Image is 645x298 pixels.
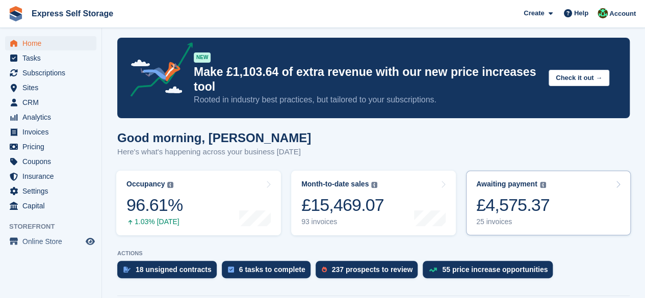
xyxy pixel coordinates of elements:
a: menu [5,95,96,110]
div: Awaiting payment [476,180,537,188]
button: Check it out → [549,70,609,87]
a: menu [5,125,96,139]
a: menu [5,234,96,249]
img: stora-icon-8386f47178a22dfd0bd8f6a31ec36ba5ce8667c1dd55bd0f319d3a0aa187defe.svg [8,6,23,21]
span: Coupons [22,154,84,169]
a: 18 unsigned contracts [117,261,222,283]
a: Express Self Storage [28,5,117,22]
a: Month-to-date sales £15,469.07 93 invoices [291,171,456,235]
a: menu [5,199,96,213]
img: Shakiyra Davis [598,8,608,18]
span: Online Store [22,234,84,249]
span: Settings [22,184,84,198]
div: 1.03% [DATE] [126,218,183,226]
img: icon-info-grey-7440780725fd019a000dd9b08b2336e03edf1995a4989e88bcd33f0948082b44.svg [540,182,546,188]
div: £4,575.37 [476,195,550,215]
a: 237 prospects to review [316,261,423,283]
h1: Good morning, [PERSON_NAME] [117,131,311,145]
img: task-75834270c22a3079a89374b754ae025e5fb1db73e45f91037f5363f120a921f8.svg [228,266,234,273]
a: menu [5,36,96,50]
a: menu [5,51,96,65]
div: 96.61% [126,195,183,215]
a: menu [5,184,96,198]
div: 93 invoices [301,218,384,226]
p: Here's what's happening across your business [DATE] [117,146,311,158]
a: Awaiting payment £4,575.37 25 invoices [466,171,631,235]
div: 237 prospects to review [332,265,413,274]
span: Analytics [22,110,84,124]
img: icon-info-grey-7440780725fd019a000dd9b08b2336e03edf1995a4989e88bcd33f0948082b44.svg [167,182,173,188]
a: Preview store [84,235,96,248]
div: 55 price increase opportunities [442,265,548,274]
img: price-adjustments-announcement-icon-8257ccfd72463d97f412b2fc003d46551f7dbcb40ab6d574587a9cd5c0d94... [122,42,193,100]
span: Storefront [9,222,101,232]
img: price_increase_opportunities-93ffe204e8149a01c8c9dc8f82e8f89637d9d84a8eef4429ea346261dce0b2c0.svg [429,267,437,272]
div: 25 invoices [476,218,550,226]
img: prospect-51fa495bee0391a8d652442698ab0144808aea92771e9ea1ae160a38d050c398.svg [322,266,327,273]
div: 18 unsigned contracts [136,265,212,274]
span: Invoices [22,125,84,139]
span: Insurance [22,169,84,183]
span: Sites [22,80,84,95]
span: Subscriptions [22,66,84,80]
a: menu [5,169,96,183]
span: Help [574,8,588,18]
span: CRM [22,95,84,110]
a: menu [5,80,96,95]
div: 6 tasks to complete [239,265,305,274]
a: Occupancy 96.61% 1.03% [DATE] [116,171,281,235]
p: Rooted in industry best practices, but tailored to your subscriptions. [194,94,540,105]
span: Home [22,36,84,50]
a: menu [5,140,96,154]
div: Occupancy [126,180,165,188]
img: icon-info-grey-7440780725fd019a000dd9b08b2336e03edf1995a4989e88bcd33f0948082b44.svg [371,182,377,188]
img: contract_signature_icon-13c848040528278c33f63329250d36e43548de30e8caae1d1a13099fd9432cc5.svg [123,266,131,273]
a: 6 tasks to complete [222,261,316,283]
span: Account [609,9,636,19]
span: Create [524,8,544,18]
a: menu [5,110,96,124]
a: 55 price increase opportunities [423,261,558,283]
div: £15,469.07 [301,195,384,215]
a: menu [5,154,96,169]
p: ACTIONS [117,250,630,257]
div: Month-to-date sales [301,180,369,188]
a: menu [5,66,96,80]
span: Tasks [22,51,84,65]
p: Make £1,103.64 of extra revenue with our new price increases tool [194,65,540,94]
span: Pricing [22,140,84,154]
span: Capital [22,199,84,213]
div: NEW [194,52,211,63]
